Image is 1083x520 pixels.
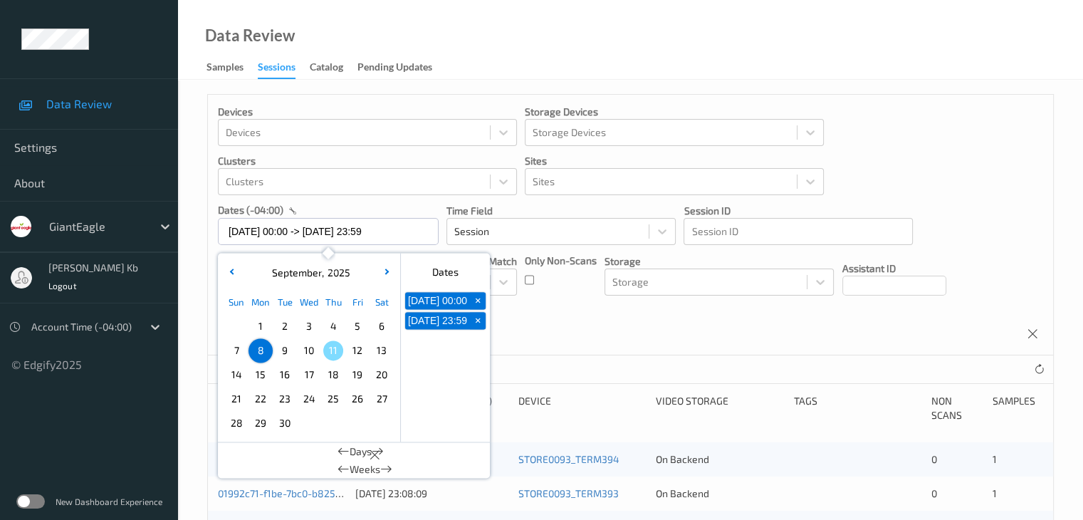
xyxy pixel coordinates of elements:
div: Device [518,394,646,422]
p: Assistant ID [842,261,946,276]
a: Samples [206,58,258,78]
div: On Backend [656,487,783,501]
span: 30 [275,413,295,433]
span: 6 [372,316,392,336]
div: Sun [224,290,248,314]
p: Time Field [446,204,676,218]
span: Days [350,444,372,459]
div: Samples [206,60,244,78]
a: Catalog [310,58,357,78]
div: On Backend [656,452,783,467]
span: 14 [226,365,246,385]
div: Choose Sunday September 21 of 2025 [224,387,248,411]
span: 1 [992,453,996,465]
span: 23 [275,389,295,409]
p: dates (-04:00) [218,203,283,217]
div: Video Storage [656,394,783,422]
div: Choose Sunday August 31 of 2025 [224,314,248,338]
span: 2 [275,316,295,336]
button: [DATE] 00:00 [405,292,470,309]
a: Pending Updates [357,58,446,78]
p: Session ID [684,204,913,218]
span: 5 [347,316,367,336]
span: 13 [372,340,392,360]
button: [DATE] 23:59 [405,312,470,329]
span: 3 [299,316,319,336]
div: Wed [297,290,321,314]
div: Choose Monday September 22 of 2025 [248,387,273,411]
span: 7 [226,340,246,360]
span: 10 [299,340,319,360]
p: Sites [525,154,824,168]
div: Choose Friday September 19 of 2025 [345,363,370,387]
div: Choose Tuesday September 09 of 2025 [273,338,297,363]
span: 19 [347,365,367,385]
a: STORE0093_TERM394 [518,453,619,465]
div: Choose Monday September 08 of 2025 [248,338,273,363]
span: 0 [931,453,937,465]
span: September [268,266,322,279]
span: 20 [372,365,392,385]
span: + [471,293,486,308]
span: 0 [931,487,937,499]
p: Devices [218,105,517,119]
span: 15 [251,365,271,385]
p: Only Non-Scans [525,254,597,268]
span: 1 [251,316,271,336]
span: 16 [275,365,295,385]
span: 18 [323,365,343,385]
p: Storage [605,254,834,269]
a: Sessions [258,58,310,79]
div: Data Review [205,28,295,43]
div: Choose Thursday October 02 of 2025 [321,411,345,435]
div: Choose Wednesday September 24 of 2025 [297,387,321,411]
div: Choose Saturday October 04 of 2025 [370,411,394,435]
div: Choose Tuesday September 16 of 2025 [273,363,297,387]
div: Choose Saturday September 27 of 2025 [370,387,394,411]
span: 17 [299,365,319,385]
span: 21 [226,389,246,409]
button: + [470,292,486,309]
div: Choose Friday September 12 of 2025 [345,338,370,363]
div: Choose Saturday September 06 of 2025 [370,314,394,338]
div: Choose Friday September 26 of 2025 [345,387,370,411]
div: Samples [992,394,1043,422]
div: Thu [321,290,345,314]
div: Choose Sunday September 14 of 2025 [224,363,248,387]
span: 27 [372,389,392,409]
span: 11 [323,340,343,360]
span: 4 [323,316,343,336]
span: 24 [299,389,319,409]
div: Choose Tuesday September 23 of 2025 [273,387,297,411]
div: Choose Monday September 15 of 2025 [248,363,273,387]
div: Catalog [310,60,343,78]
a: 01992c71-f1be-7bc0-b825-9e503f847f89 [218,487,405,499]
span: 8 [251,340,271,360]
span: 26 [347,389,367,409]
div: Fri [345,290,370,314]
div: Choose Saturday September 20 of 2025 [370,363,394,387]
div: Non Scans [931,394,983,422]
div: Tags [794,394,921,422]
div: Choose Friday September 05 of 2025 [345,314,370,338]
span: 1 [992,487,996,499]
div: Choose Wednesday September 17 of 2025 [297,363,321,387]
div: Choose Friday October 03 of 2025 [345,411,370,435]
span: 22 [251,389,271,409]
div: Choose Tuesday September 30 of 2025 [273,411,297,435]
div: [DATE] 23:08:09 [355,487,508,501]
div: Choose Thursday September 11 of 2025 [321,338,345,363]
span: 12 [347,340,367,360]
div: , [268,266,350,280]
p: Clusters [218,154,517,168]
div: Sat [370,290,394,314]
span: Weeks [350,462,380,477]
div: Choose Sunday September 07 of 2025 [224,338,248,363]
span: 29 [251,413,271,433]
div: Pending Updates [357,60,432,78]
div: Tue [273,290,297,314]
div: Choose Monday September 29 of 2025 [248,411,273,435]
span: 25 [323,389,343,409]
div: Choose Sunday September 28 of 2025 [224,411,248,435]
div: Choose Thursday September 25 of 2025 [321,387,345,411]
